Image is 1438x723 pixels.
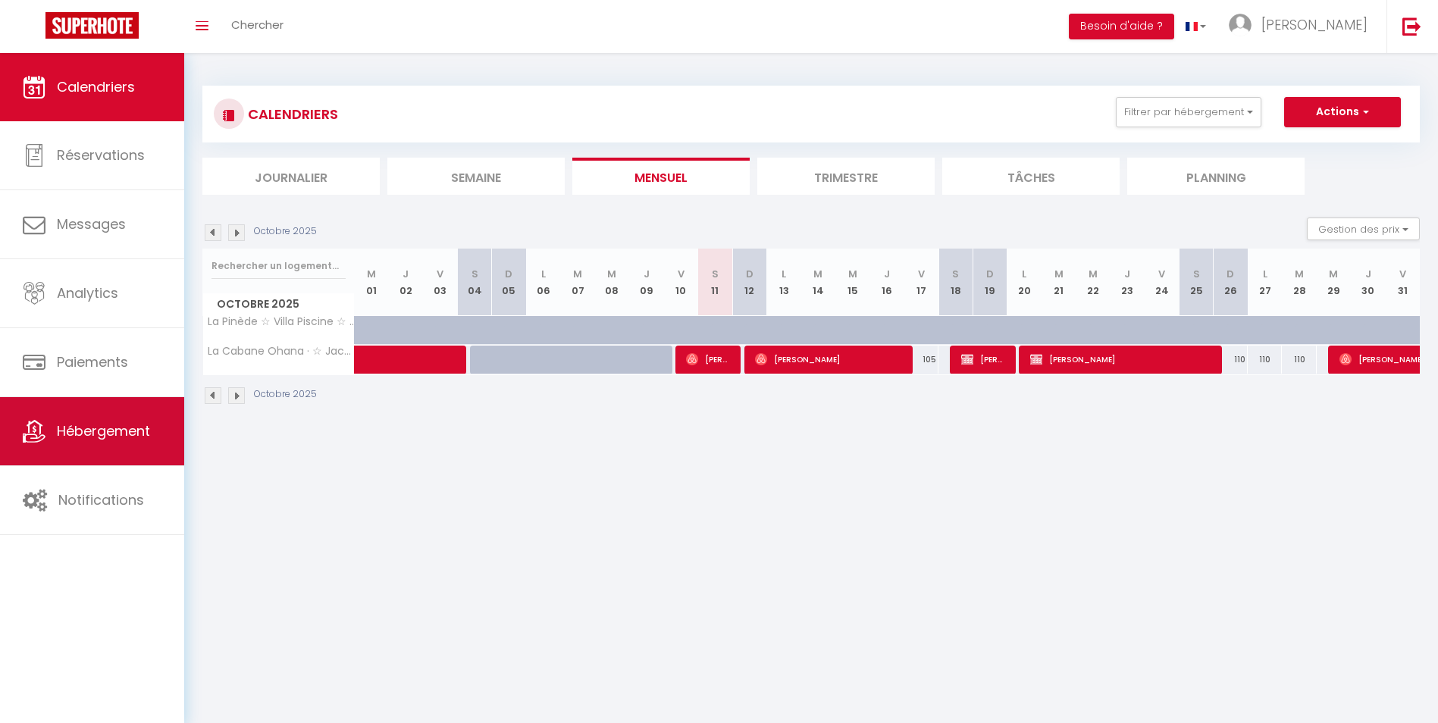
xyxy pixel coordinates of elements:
button: Filtrer par hébergement [1116,97,1261,127]
th: 27 [1248,249,1282,316]
abbr: V [678,267,685,281]
li: Tâches [942,158,1120,195]
abbr: J [1124,267,1130,281]
span: [PERSON_NAME] [1030,345,1212,374]
span: Notifications [58,490,144,509]
abbr: D [986,267,994,281]
th: 06 [526,249,560,316]
abbr: L [541,267,546,281]
abbr: V [918,267,925,281]
abbr: M [848,267,857,281]
th: 22 [1076,249,1110,316]
span: La Cabane Ohana · ☆ Jacuzzi Climatisation ☆ [205,346,357,357]
span: Hébergement [57,421,150,440]
th: 21 [1042,249,1076,316]
span: [PERSON_NAME] [1261,15,1368,34]
span: Paiements [57,352,128,371]
th: 19 [973,249,1007,316]
abbr: J [1365,267,1371,281]
th: 11 [698,249,732,316]
div: 105 [904,346,938,374]
img: Super Booking [45,12,139,39]
p: Octobre 2025 [254,387,317,402]
th: 04 [457,249,491,316]
img: ... [1229,14,1252,36]
abbr: S [952,267,959,281]
th: 15 [835,249,869,316]
th: 31 [1385,249,1420,316]
th: 20 [1007,249,1042,316]
abbr: L [1022,267,1026,281]
div: 110 [1282,346,1316,374]
div: 110 [1214,346,1248,374]
th: 03 [423,249,457,316]
span: Chercher [231,17,284,33]
th: 13 [766,249,800,316]
th: 10 [663,249,697,316]
li: Semaine [387,158,565,195]
abbr: M [1329,267,1338,281]
li: Planning [1127,158,1305,195]
th: 05 [492,249,526,316]
span: Réservations [57,146,145,164]
th: 26 [1214,249,1248,316]
span: [PERSON_NAME] [755,345,903,374]
span: Analytics [57,283,118,302]
th: 30 [1351,249,1385,316]
th: 02 [389,249,423,316]
span: Messages [57,214,126,233]
abbr: V [437,267,443,281]
th: 16 [869,249,904,316]
abbr: S [712,267,719,281]
th: 17 [904,249,938,316]
p: Octobre 2025 [254,224,317,239]
span: Calendriers [57,77,135,96]
abbr: M [813,267,822,281]
th: 25 [1179,249,1213,316]
li: Journalier [202,158,380,195]
span: [PERSON_NAME] [961,345,1007,374]
abbr: D [746,267,753,281]
abbr: M [367,267,376,281]
abbr: D [505,267,512,281]
th: 12 [732,249,766,316]
th: 23 [1111,249,1145,316]
th: 29 [1317,249,1351,316]
th: 08 [595,249,629,316]
input: Rechercher un logement... [211,252,346,280]
abbr: S [472,267,478,281]
button: Gestion des prix [1307,218,1420,240]
th: 07 [560,249,594,316]
abbr: J [884,267,890,281]
li: Trimestre [757,158,935,195]
th: 24 [1145,249,1179,316]
th: 01 [355,249,389,316]
abbr: V [1399,267,1406,281]
abbr: M [1089,267,1098,281]
img: logout [1402,17,1421,36]
abbr: V [1158,267,1165,281]
abbr: L [1263,267,1267,281]
span: Octobre 2025 [203,293,354,315]
li: Mensuel [572,158,750,195]
abbr: D [1227,267,1234,281]
h3: CALENDRIERS [244,97,338,131]
abbr: M [607,267,616,281]
abbr: L [782,267,786,281]
abbr: M [573,267,582,281]
th: 28 [1282,249,1316,316]
th: 09 [629,249,663,316]
button: Besoin d'aide ? [1069,14,1174,39]
button: Actions [1284,97,1401,127]
abbr: J [403,267,409,281]
th: 14 [801,249,835,316]
abbr: J [644,267,650,281]
div: 110 [1248,346,1282,374]
abbr: S [1193,267,1200,281]
abbr: M [1054,267,1064,281]
abbr: M [1295,267,1304,281]
span: [PERSON_NAME] [686,345,732,374]
span: La Pinède ☆ Villa Piscine ☆ Jacuzzi ☆ Climatisation [205,316,357,327]
th: 18 [938,249,973,316]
